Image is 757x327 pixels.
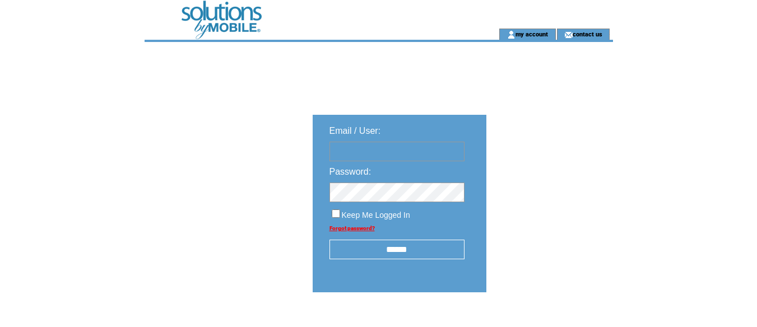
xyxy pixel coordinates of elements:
img: account_icon.gif;jsessionid=94ADEB57729336912B6560D97889ADD1 [507,30,515,39]
span: Password: [329,167,371,176]
a: my account [515,30,548,38]
span: Email / User: [329,126,381,136]
span: Keep Me Logged In [342,211,410,219]
a: Forgot password? [329,225,375,231]
img: contact_us_icon.gif;jsessionid=94ADEB57729336912B6560D97889ADD1 [564,30,573,39]
a: contact us [573,30,602,38]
